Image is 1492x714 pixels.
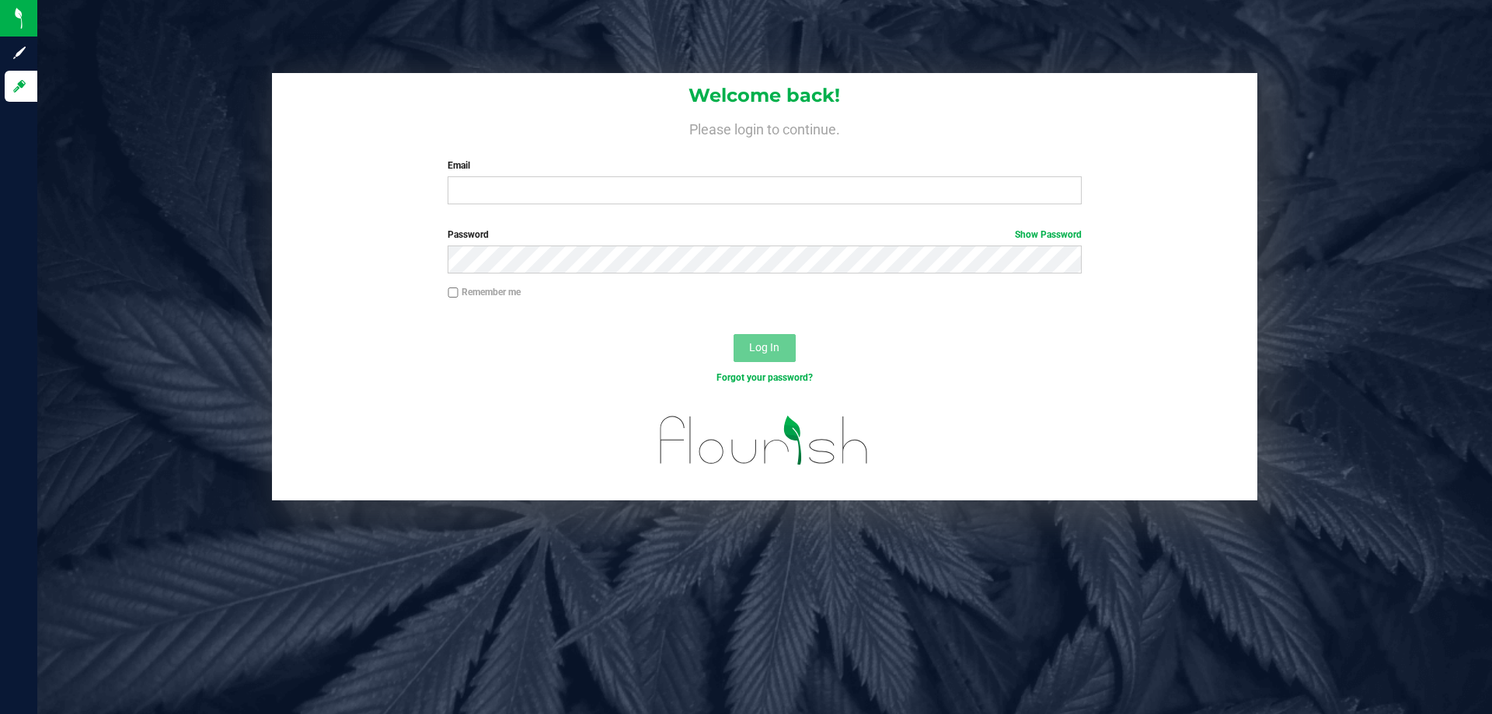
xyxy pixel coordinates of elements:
[448,229,489,240] span: Password
[272,85,1257,106] h1: Welcome back!
[716,372,813,383] a: Forgot your password?
[448,158,1081,172] label: Email
[448,285,521,299] label: Remember me
[448,287,458,298] input: Remember me
[1015,229,1082,240] a: Show Password
[749,341,779,354] span: Log In
[641,401,887,480] img: flourish_logo.svg
[734,334,796,362] button: Log In
[12,78,27,94] inline-svg: Log in
[12,45,27,61] inline-svg: Sign up
[272,118,1257,137] h4: Please login to continue.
